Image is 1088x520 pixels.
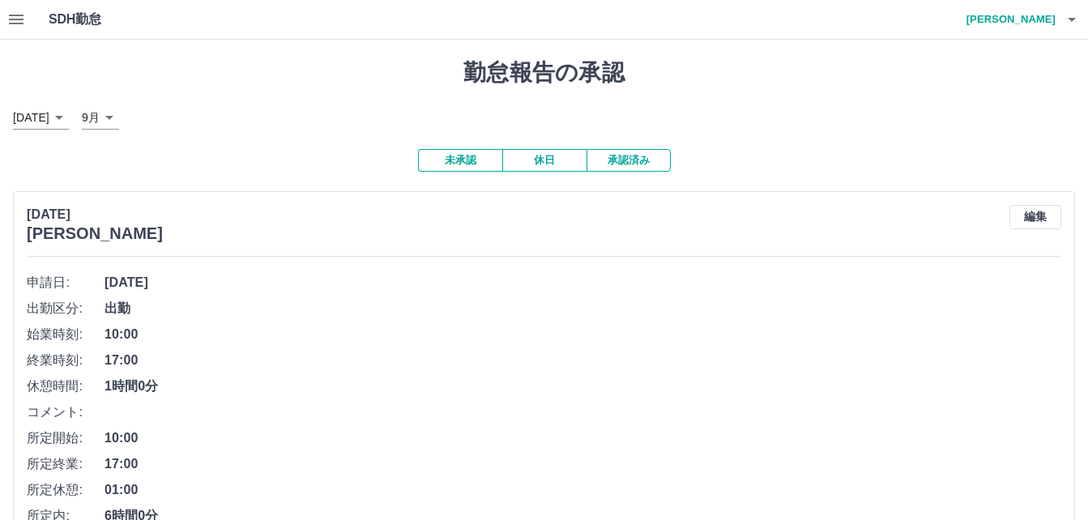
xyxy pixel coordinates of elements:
[82,106,119,130] div: 9月
[105,273,1061,292] span: [DATE]
[13,59,1075,87] h1: 勤怠報告の承認
[587,149,671,172] button: 承認済み
[27,205,163,224] p: [DATE]
[105,377,1061,396] span: 1時間0分
[27,403,105,422] span: コメント:
[27,299,105,318] span: 出勤区分:
[105,299,1061,318] span: 出勤
[418,149,502,172] button: 未承認
[105,325,1061,344] span: 10:00
[27,325,105,344] span: 始業時刻:
[27,351,105,370] span: 終業時刻:
[27,428,105,448] span: 所定開始:
[1009,205,1061,229] button: 編集
[27,454,105,474] span: 所定終業:
[27,377,105,396] span: 休憩時間:
[105,454,1061,474] span: 17:00
[27,273,105,292] span: 申請日:
[27,480,105,500] span: 所定休憩:
[105,428,1061,448] span: 10:00
[105,351,1061,370] span: 17:00
[105,480,1061,500] span: 01:00
[502,149,587,172] button: 休日
[13,106,69,130] div: [DATE]
[27,224,163,243] h3: [PERSON_NAME]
